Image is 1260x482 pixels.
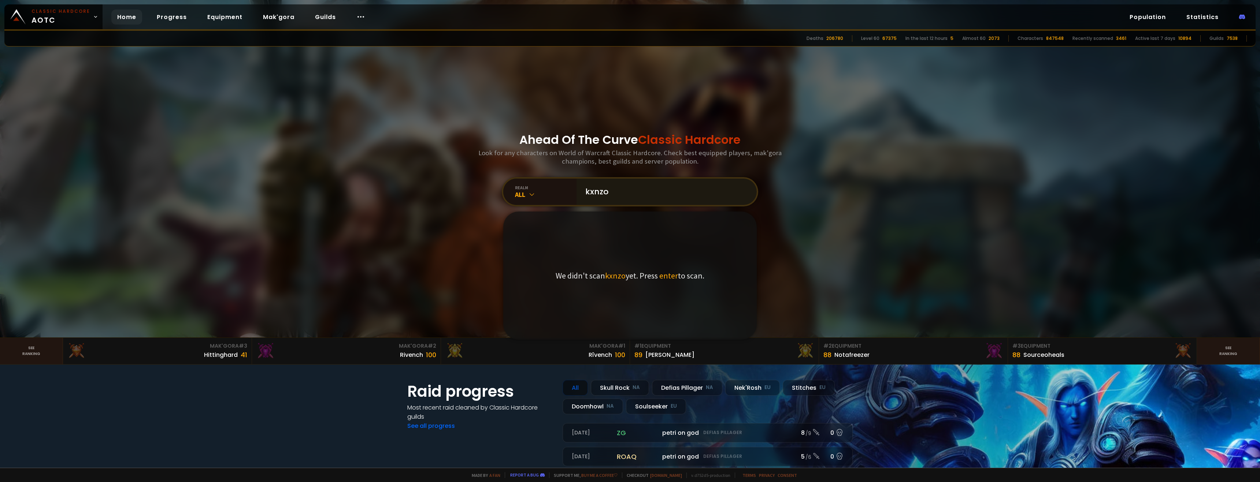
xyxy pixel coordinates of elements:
[519,131,741,149] h1: Ahead Of The Curve
[706,384,713,391] small: NA
[861,35,879,42] div: Level 60
[400,350,423,359] div: Rivench
[515,185,577,190] div: realm
[204,350,238,359] div: Hittinghard
[618,342,625,350] span: # 1
[581,472,618,478] a: Buy me a coffee
[151,10,193,25] a: Progress
[257,10,300,25] a: Mak'gora
[111,10,142,25] a: Home
[1227,35,1238,42] div: 7538
[671,403,677,410] small: EU
[549,472,618,478] span: Support me,
[645,350,694,359] div: [PERSON_NAME]
[630,338,819,364] a: #1Equipment89[PERSON_NAME]
[239,342,247,350] span: # 3
[563,423,853,442] a: [DATE]zgpetri on godDefias Pillager8 /90
[563,447,853,466] a: [DATE]roaqpetri on godDefias Pillager5 /60
[659,270,678,281] span: enter
[309,10,342,25] a: Guilds
[1181,10,1224,25] a: Statistics
[1012,342,1192,350] div: Equipment
[67,342,247,350] div: Mak'Gora
[634,342,814,350] div: Equipment
[1197,338,1260,364] a: Seeranking
[1124,10,1172,25] a: Population
[622,472,682,478] span: Checkout
[823,342,1003,350] div: Equipment
[764,384,771,391] small: EU
[1046,35,1064,42] div: 847548
[1135,35,1175,42] div: Active last 7 days
[252,338,441,364] a: Mak'Gora#2Rivench100
[634,350,642,360] div: 89
[905,35,948,42] div: In the last 12 hours
[475,149,785,165] h3: Look for any characters on World of Warcraft Classic Hardcore. Check best equipped players, mak'g...
[1178,35,1192,42] div: 10894
[989,35,1000,42] div: 2073
[633,384,640,391] small: NA
[467,472,500,478] span: Made by
[686,472,730,478] span: v. d752d5 - production
[510,472,539,478] a: Report a bug
[445,342,625,350] div: Mak'Gora
[515,190,577,199] div: All
[652,380,722,396] div: Defias Pillager
[1023,350,1064,359] div: Sourceoheals
[783,380,835,396] div: Stitches
[591,380,649,396] div: Skull Rock
[615,350,625,360] div: 100
[563,399,623,414] div: Doomhowl
[626,399,686,414] div: Soulseeker
[556,270,704,281] p: We didn't scan yet. Press to scan.
[256,342,436,350] div: Mak'Gora
[950,35,953,42] div: 5
[819,384,826,391] small: EU
[581,179,748,205] input: Search a character...
[962,35,986,42] div: Almost 60
[834,350,870,359] div: Notafreezer
[778,472,797,478] a: Consent
[241,350,247,360] div: 41
[605,270,626,281] span: kxnzo
[563,380,588,396] div: All
[742,472,756,478] a: Terms
[407,403,554,421] h4: Most recent raid cleaned by Classic Hardcore guilds
[650,472,682,478] a: [DOMAIN_NAME]
[882,35,897,42] div: 67375
[441,338,630,364] a: Mak'Gora#1Rîvench100
[407,422,455,430] a: See all progress
[819,338,1008,364] a: #2Equipment88Notafreezer
[426,350,436,360] div: 100
[807,35,823,42] div: Deaths
[589,350,612,359] div: Rîvench
[1018,35,1043,42] div: Characters
[407,380,554,403] h1: Raid progress
[823,342,832,350] span: # 2
[428,342,436,350] span: # 2
[759,472,775,478] a: Privacy
[63,338,252,364] a: Mak'Gora#3Hittinghard41
[638,131,741,148] span: Classic Hardcore
[1072,35,1113,42] div: Recently scanned
[1012,350,1020,360] div: 88
[725,380,780,396] div: Nek'Rosh
[823,350,831,360] div: 88
[1012,342,1021,350] span: # 3
[489,472,500,478] a: a fan
[1209,35,1224,42] div: Guilds
[31,8,90,26] span: AOTC
[201,10,248,25] a: Equipment
[607,403,614,410] small: NA
[4,4,103,29] a: Classic HardcoreAOTC
[31,8,90,15] small: Classic Hardcore
[826,35,843,42] div: 206780
[634,342,641,350] span: # 1
[1116,35,1126,42] div: 3461
[1008,338,1197,364] a: #3Equipment88Sourceoheals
